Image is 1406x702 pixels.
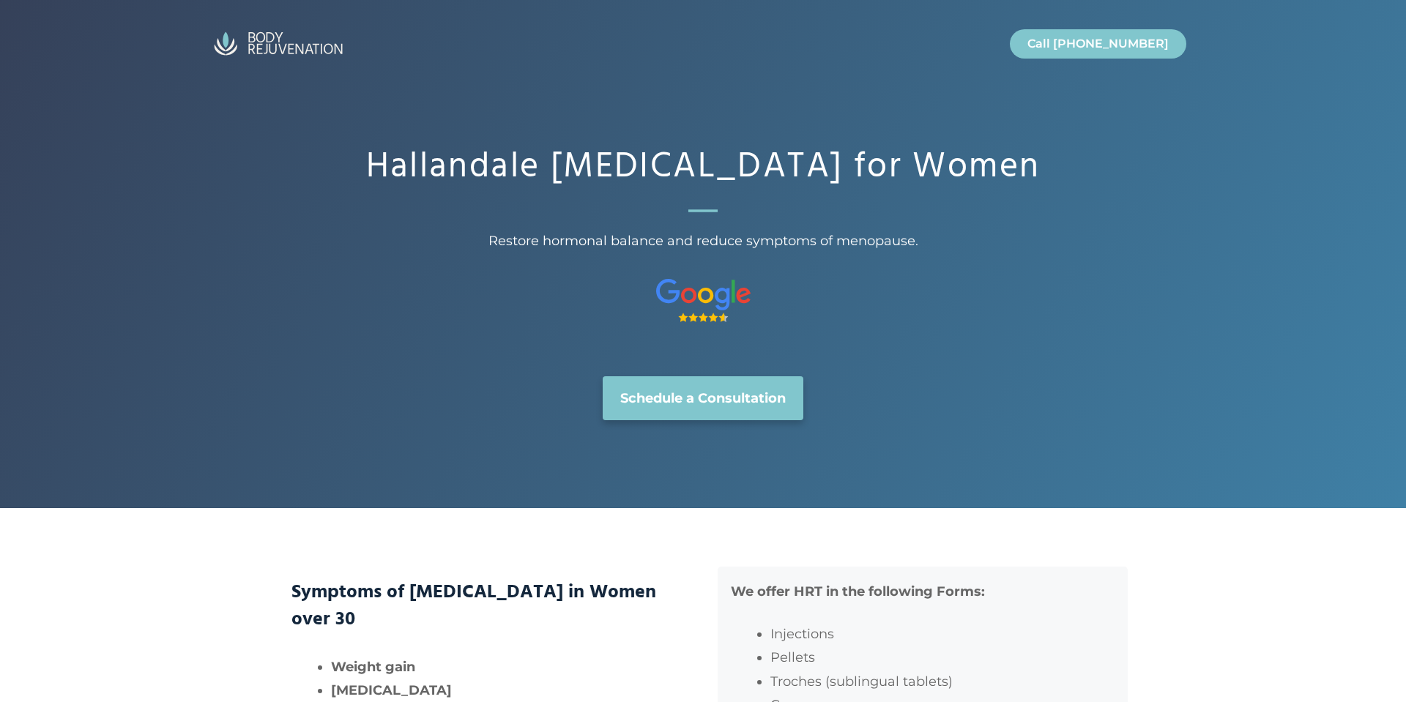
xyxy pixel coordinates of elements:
strong: Weight gain [331,659,415,675]
li: Troches (sublingual tablets) [770,670,1115,693]
strong: Symptoms of [MEDICAL_DATA] in Women over 30 [291,578,656,634]
nav: Primary [995,22,1201,66]
li: Injections [770,622,1115,646]
li: Pellets [770,646,1115,669]
strong: We offer HRT in the following Forms: [731,583,985,600]
span: Restore hormonal balance and reduce symptoms of menopause. [293,229,1113,253]
img: BodyRejuvenation [205,26,351,61]
h1: Hallandale [MEDICAL_DATA] for Women [293,146,1113,189]
a: Call [PHONE_NUMBER] [1010,29,1186,59]
strong: [MEDICAL_DATA] [331,682,452,698]
a: Schedule a Consultation [603,376,803,420]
